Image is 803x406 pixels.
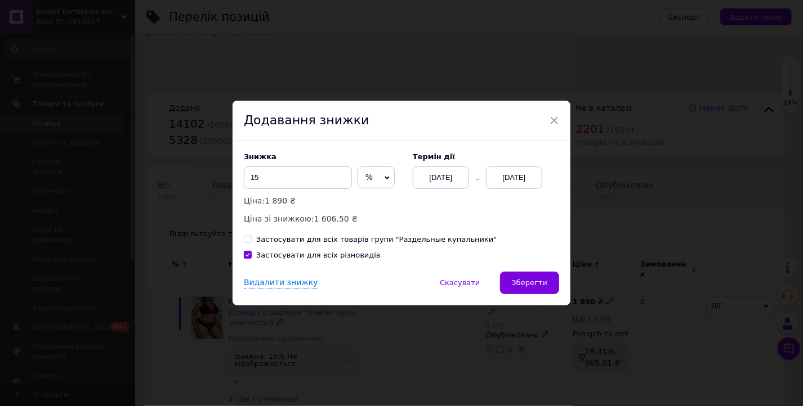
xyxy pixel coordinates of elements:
[244,113,369,127] span: Додавання знижки
[256,234,497,245] div: Застосувати для всіх товарів групи "Раздельные купальники"
[413,166,469,189] div: [DATE]
[500,272,559,294] button: Зберегти
[413,152,559,161] label: Термін дії
[244,213,401,225] p: Ціна зі знижкою:
[365,173,373,182] span: %
[244,195,401,207] p: Ціна:
[244,166,352,189] input: 0
[244,277,318,289] div: Видалити знижку
[428,272,492,294] button: Скасувати
[265,196,296,205] span: 1 890 ₴
[486,166,542,189] div: [DATE]
[549,111,559,130] span: ×
[440,278,480,287] span: Скасувати
[256,250,381,260] div: Застосувати для всіх різновидів
[314,214,358,223] span: 1 606.50 ₴
[512,278,547,287] span: Зберегти
[244,152,276,161] span: Знижка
